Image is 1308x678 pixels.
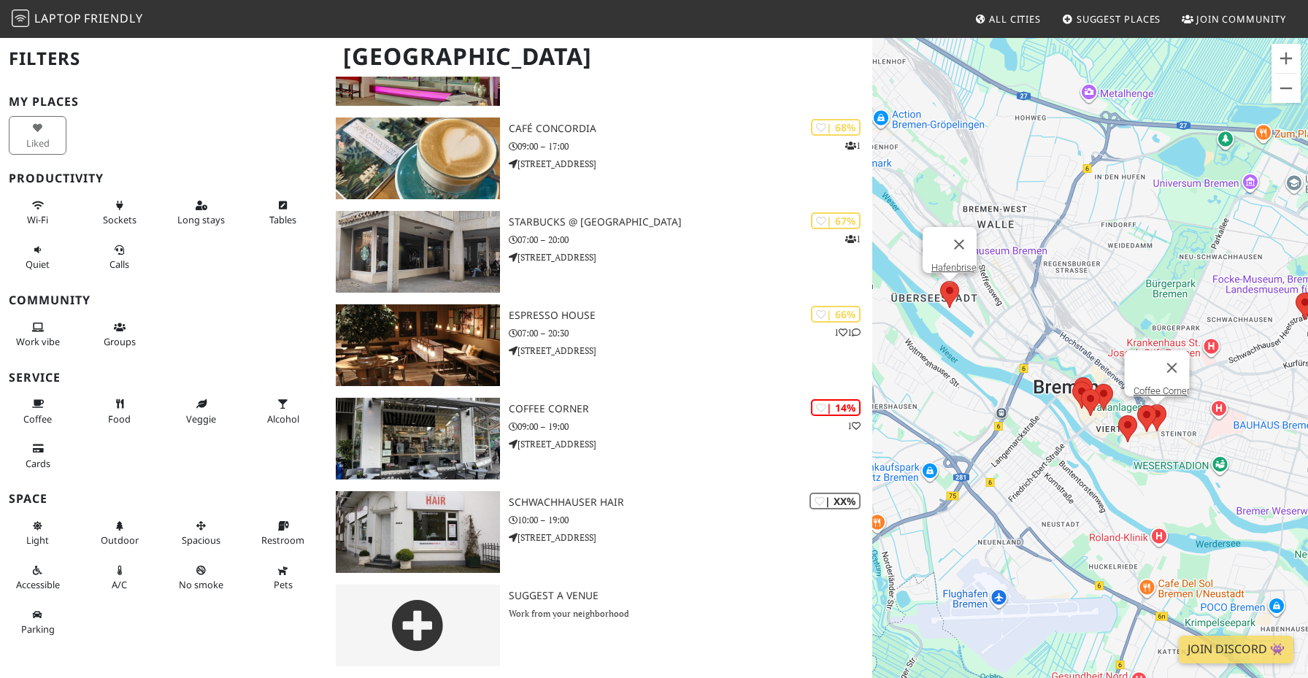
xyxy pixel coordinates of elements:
p: [STREET_ADDRESS] [509,344,872,358]
span: Laptop [34,10,82,26]
span: All Cities [989,12,1041,26]
button: Vergrößern [1272,44,1301,73]
button: Accessible [9,558,66,597]
button: A/C [91,558,148,597]
span: Parking [21,623,55,636]
span: Food [108,412,131,425]
img: Café Concordia [336,118,500,199]
h2: Filters [9,36,318,81]
span: Natural light [26,533,49,547]
span: Outdoor area [101,533,139,547]
span: Accessible [16,578,60,591]
span: Work-friendly tables [269,213,296,226]
a: Starbucks @ Marktstraße | 67% 1 Starbucks @ [GEOGRAPHIC_DATA] 07:00 – 20:00 [STREET_ADDRESS] [327,211,872,293]
div: | 67% [811,212,861,229]
h1: [GEOGRAPHIC_DATA] [331,36,869,77]
span: Restroom [261,533,304,547]
p: 1 [847,419,861,433]
p: 09:00 – 19:00 [509,420,872,434]
h3: Starbucks @ [GEOGRAPHIC_DATA] [509,216,872,228]
button: Food [91,392,148,431]
h3: Service [9,371,318,385]
p: [STREET_ADDRESS] [509,531,872,544]
a: Hafenbrise [931,262,977,273]
button: Quiet [9,238,66,277]
h3: Space [9,492,318,506]
span: Stable Wi-Fi [27,213,48,226]
h3: Espresso House [509,309,872,322]
button: Sockets [91,193,148,232]
button: No smoke [172,558,230,597]
button: Veggie [172,392,230,431]
a: Espresso House | 66% 11 Espresso House 07:00 – 20:30 [STREET_ADDRESS] [327,304,872,386]
p: 07:00 – 20:00 [509,233,872,247]
p: 1 [845,139,861,153]
h3: Community [9,293,318,307]
h3: My Places [9,95,318,109]
button: Pets [254,558,312,597]
button: Spacious [172,514,230,552]
div: | XX% [809,493,861,509]
span: Power sockets [103,213,136,226]
h3: Coffee Corner [509,403,872,415]
span: Spacious [182,533,220,547]
span: Credit cards [26,457,50,470]
a: Coffee Corner [1134,385,1190,396]
img: LaptopFriendly [12,9,29,27]
a: Suggest Places [1056,6,1167,32]
span: Long stays [177,213,225,226]
span: Join Community [1196,12,1286,26]
button: Verkleinern [1272,74,1301,103]
button: Light [9,514,66,552]
span: Alcohol [267,412,299,425]
button: Parking [9,603,66,642]
a: Café Concordia | 68% 1 Café Concordia 09:00 – 17:00 [STREET_ADDRESS] [327,118,872,199]
span: Suggest Places [1077,12,1161,26]
h3: Productivity [9,172,318,185]
button: Schließen [1155,350,1190,385]
button: Cards [9,436,66,475]
p: [STREET_ADDRESS] [509,250,872,264]
div: | 68% [811,119,861,136]
p: 1 [845,232,861,246]
img: Coffee Corner [336,398,500,479]
p: 07:00 – 20:30 [509,326,872,340]
button: Coffee [9,392,66,431]
button: Outdoor [91,514,148,552]
button: Work vibe [9,315,66,354]
button: Long stays [172,193,230,232]
div: | 66% [811,306,861,323]
span: People working [16,335,60,348]
h3: Schwachhauser HAIR [509,496,872,509]
span: Air conditioned [112,578,127,591]
a: LaptopFriendly LaptopFriendly [12,7,143,32]
a: Suggest a Venue Work from your neighborhood [327,585,872,666]
img: Schwachhauser HAIR [336,491,500,573]
span: Smoke free [179,578,223,591]
a: Coffee Corner | 14% 1 Coffee Corner 09:00 – 19:00 [STREET_ADDRESS] [327,398,872,479]
div: | 14% [811,399,861,416]
img: Starbucks @ Marktstraße [336,211,500,293]
a: All Cities [969,6,1047,32]
button: Schließen [942,227,977,262]
span: Coffee [23,412,52,425]
span: Group tables [104,335,136,348]
span: Quiet [26,258,50,271]
p: 09:00 – 17:00 [509,139,872,153]
span: Veggie [186,412,216,425]
img: gray-place-d2bdb4477600e061c01bd816cc0f2ef0cfcb1ca9e3ad78868dd16fb2af073a21.png [336,585,500,666]
a: Schwachhauser HAIR | XX% Schwachhauser HAIR 10:00 – 19:00 [STREET_ADDRESS] [327,491,872,573]
button: Tables [254,193,312,232]
p: [STREET_ADDRESS] [509,157,872,171]
button: Calls [91,238,148,277]
button: Alcohol [254,392,312,431]
span: Friendly [84,10,142,26]
h3: Suggest a Venue [509,590,872,602]
p: 10:00 – 19:00 [509,513,872,527]
span: Pet friendly [274,578,293,591]
h3: Café Concordia [509,123,872,135]
img: Espresso House [336,304,500,386]
button: Wi-Fi [9,193,66,232]
p: 1 1 [834,325,861,339]
button: Restroom [254,514,312,552]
